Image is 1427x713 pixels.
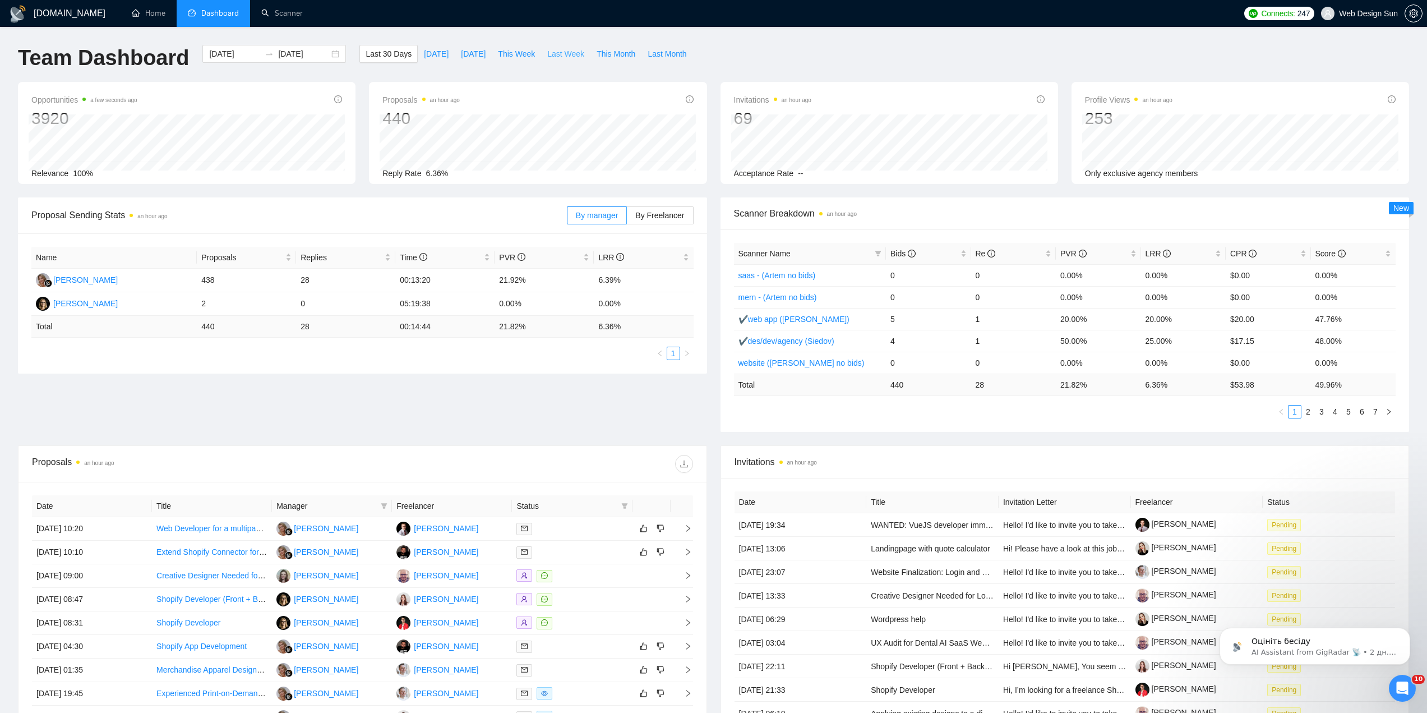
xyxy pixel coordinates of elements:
img: c1gYzaiHUxzr9pyMKNIHxZ8zNyqQY9LeMr9TiodOxNT0d-ipwb5dqWQRi3NaJcazU8 [1135,683,1149,697]
p: Оцініть бесіду [49,32,193,43]
span: user [1324,10,1332,17]
a: 1 [1289,406,1301,418]
td: 05:19:38 [395,292,495,316]
button: left [653,347,667,360]
div: 440 [382,108,460,129]
img: c1pZJS8kLbrTMT8S6mlGyAY1_-cwt7w-mHy4hEAlKaYqn0LChNapOLa6Rq74q1bNfe [1135,636,1149,650]
span: to [265,49,274,58]
span: info-circle [908,250,916,257]
div: [PERSON_NAME] [294,617,358,629]
span: Pending [1267,542,1301,555]
div: [PERSON_NAME] [414,687,478,700]
time: an hour ago [430,97,460,103]
td: 0.00% [1311,264,1396,286]
img: gigradar-bm.png [285,646,293,654]
li: Previous Page [653,347,667,360]
img: JP [396,592,410,606]
a: Shopify App Development [156,642,247,651]
td: 28 [296,316,395,338]
span: This Month [597,48,635,60]
img: c1gV4GDl7cGNOeqEjV8lsA-78GyjB-yJpXa8FugNRDMsauhWT_nrJilUEKL-PGo4Qv [1135,518,1149,532]
td: 0.00% [495,292,594,316]
div: [PERSON_NAME] [294,640,358,652]
span: Opportunities [31,93,137,107]
td: 20.00% [1141,308,1226,330]
td: 6.36 % [594,316,693,338]
span: PVR [499,253,525,262]
img: OB [276,569,290,583]
a: DS[PERSON_NAME] [396,547,478,556]
span: Pending [1267,566,1301,578]
span: filter [872,245,884,262]
span: left [1278,408,1285,415]
a: Pending [1267,685,1305,694]
a: WANTED: VueJS developer immediate start [871,521,1024,530]
button: dislike [654,687,667,700]
span: swap-right [265,49,274,58]
a: ✔web app ([PERSON_NAME]) [738,315,849,324]
img: AT [396,616,410,630]
div: [PERSON_NAME] [414,664,478,676]
button: Last Week [541,45,590,63]
a: [PERSON_NAME] [1135,543,1216,552]
img: DS [396,640,410,654]
span: Profile Views [1085,93,1172,107]
td: 1 [971,330,1056,352]
a: SS[PERSON_NAME] [396,571,478,579]
span: like [640,642,648,651]
button: Last 30 Days [359,45,418,63]
td: 21.82 % [495,316,594,338]
button: Last Month [641,45,692,63]
time: an hour ago [137,213,167,219]
td: 1 [971,308,1056,330]
div: [PERSON_NAME] [294,546,358,558]
a: AT[PERSON_NAME] [396,618,478,627]
span: Time [400,253,427,262]
a: homeHome [132,8,165,18]
span: right [684,350,690,357]
a: IS[PERSON_NAME] [396,688,478,697]
a: [PERSON_NAME] [1135,519,1216,528]
a: Shopify Developer [871,686,935,694]
span: 10 [1412,675,1425,684]
span: Reply Rate [382,169,421,178]
div: [PERSON_NAME] [294,569,358,582]
a: NR[PERSON_NAME] [36,298,118,307]
span: [DATE] [461,48,486,60]
span: Scanner Name [738,249,791,258]
span: Proposal Sending Stats [31,208,567,222]
div: [PERSON_NAME] [294,664,358,676]
a: DS[PERSON_NAME] [396,641,478,650]
span: like [640,689,648,698]
li: 4 [1328,405,1342,418]
a: [PERSON_NAME] [1135,684,1216,693]
span: Pending [1267,684,1301,696]
img: MC [276,663,290,677]
button: [DATE] [455,45,492,63]
a: [PERSON_NAME] [1135,590,1216,599]
a: Merchandise Apparel Designer for Shopify and Social Media [156,665,366,674]
button: like [637,663,650,677]
div: 253 [1085,108,1172,129]
span: left [657,350,663,357]
div: [PERSON_NAME] [414,522,478,535]
button: like [637,522,650,535]
span: info-circle [1079,250,1087,257]
span: Pending [1267,519,1301,531]
img: NR [276,616,290,630]
button: like [637,640,650,653]
img: gigradar-bm.png [44,279,52,287]
a: Extend Shopify Connector for Business Central [156,548,321,556]
a: MC[PERSON_NAME] [276,547,358,556]
span: Scanner Breakdown [734,206,1396,220]
img: IS [396,687,410,701]
li: Next Page [1382,405,1396,418]
span: mail [521,549,528,555]
a: website ([PERSON_NAME] no bids) [738,358,865,367]
a: saas - (Artem no bids) [738,271,816,280]
div: [PERSON_NAME] [294,522,358,535]
img: logo [9,5,27,23]
a: MC[PERSON_NAME] [276,665,358,674]
img: YY [396,522,410,536]
td: 0.00% [1141,286,1226,308]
